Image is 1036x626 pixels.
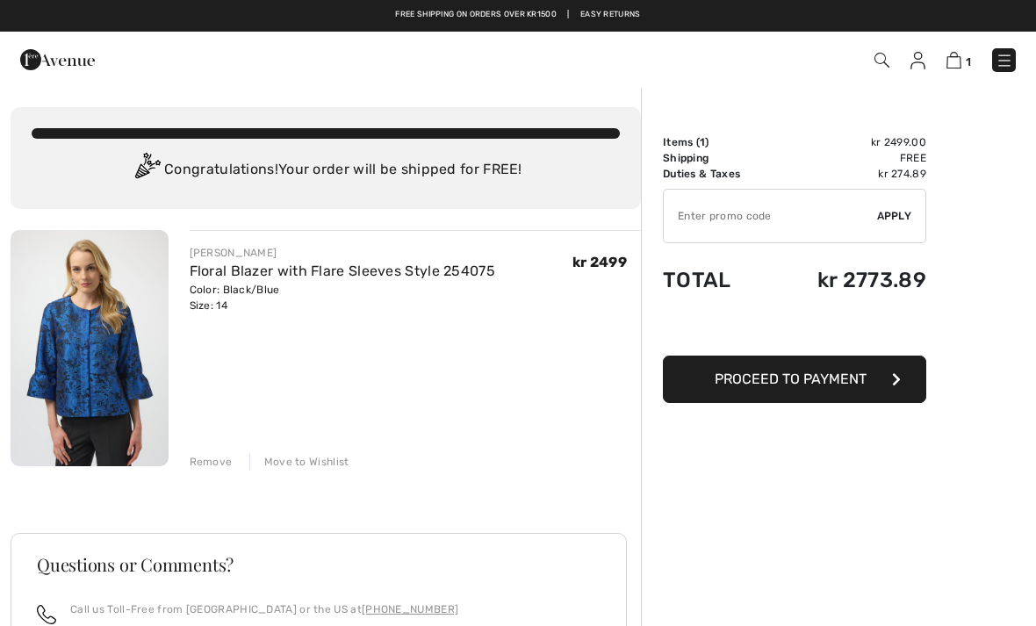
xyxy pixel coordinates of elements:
a: Floral Blazer with Flare Sleeves Style 254075 [190,263,496,279]
span: 1 [700,136,705,148]
img: Search [874,53,889,68]
img: Floral Blazer with Flare Sleeves Style 254075 [11,230,169,466]
td: Free [773,150,926,166]
img: 1ère Avenue [20,42,95,77]
img: call [37,605,56,624]
iframe: PayPal [663,310,926,349]
div: Remove [190,454,233,470]
img: Menu [996,52,1013,69]
td: Shipping [663,150,773,166]
td: Duties & Taxes [663,166,773,182]
p: Call us Toll-Free from [GEOGRAPHIC_DATA] or the US at [70,601,458,617]
span: | [567,9,569,21]
div: [PERSON_NAME] [190,245,496,261]
td: Items ( ) [663,134,773,150]
input: Promo code [664,190,877,242]
a: Free shipping on orders over kr1500 [395,9,557,21]
span: 1 [966,55,971,68]
a: [PHONE_NUMBER] [362,603,458,615]
div: Move to Wishlist [249,454,349,470]
td: kr 274.89 [773,166,926,182]
img: My Info [910,52,925,69]
div: Congratulations! Your order will be shipped for FREE! [32,153,620,188]
h3: Questions or Comments? [37,556,601,573]
span: Apply [877,208,912,224]
div: Color: Black/Blue Size: 14 [190,282,496,313]
span: kr 2499 [572,254,627,270]
img: Congratulation2.svg [129,153,164,188]
td: kr 2773.89 [773,250,926,310]
button: Proceed to Payment [663,356,926,403]
img: Shopping Bag [946,52,961,68]
td: kr 2499.00 [773,134,926,150]
span: Proceed to Payment [715,371,867,387]
a: Easy Returns [580,9,641,21]
td: Total [663,250,773,310]
a: 1ère Avenue [20,50,95,67]
a: 1 [946,49,971,70]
